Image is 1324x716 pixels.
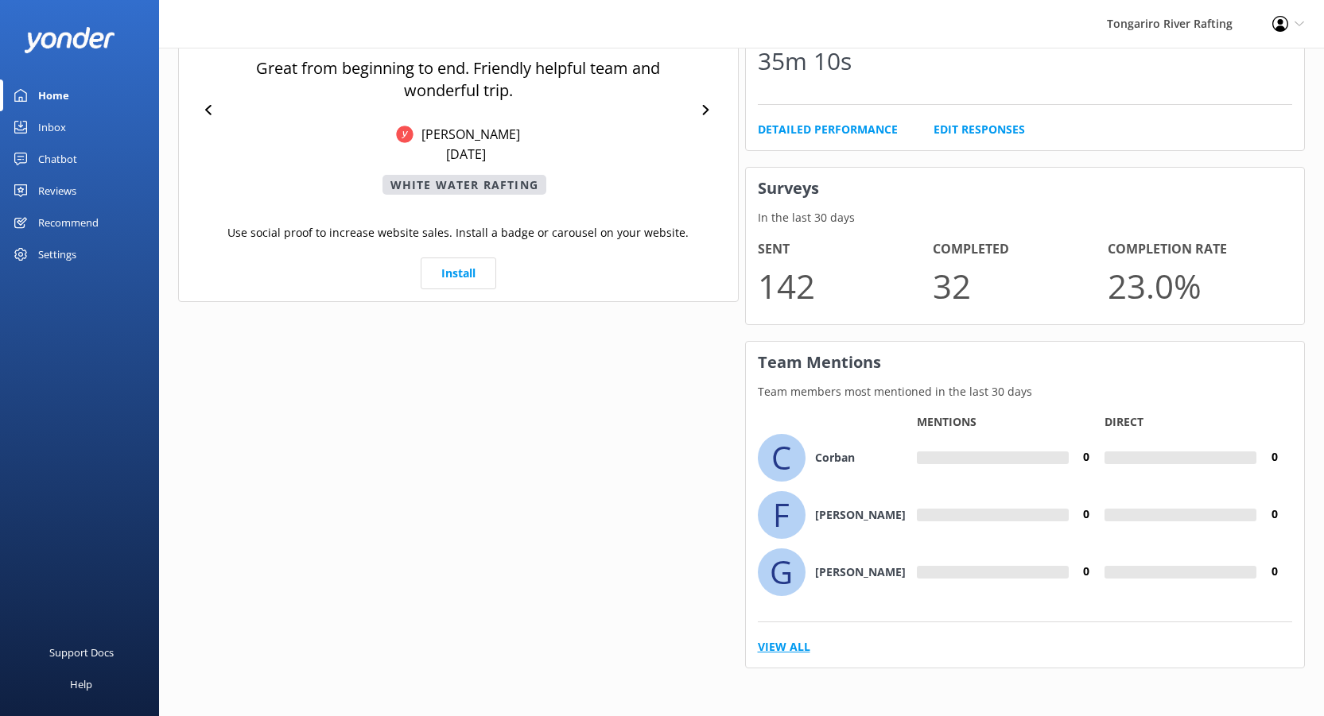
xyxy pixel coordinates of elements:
h4: 0 [1069,563,1105,580]
div: Home [38,79,69,111]
p: 23.0 % [1108,259,1283,312]
div: Recommend [38,207,99,238]
h4: [PERSON_NAME] [815,506,906,524]
div: G [758,548,806,596]
a: View All [758,638,810,656]
img: Yonder [396,126,414,143]
h4: Corban [815,449,855,466]
p: In the last 30 days [746,209,1305,226]
div: Help [70,668,92,700]
p: White Water Rafting [382,175,546,195]
div: Settings [38,238,76,270]
p: Direct [1105,414,1143,429]
div: C [758,434,806,482]
h4: Completion Rate [1108,239,1283,260]
p: [DATE] [446,145,486,163]
h3: Team Mentions [746,342,1305,383]
p: 142 [758,259,933,312]
h4: Completed [933,239,1108,260]
h4: 0 [1069,505,1105,523]
p: [PERSON_NAME] [414,126,520,143]
div: 35m 10s [758,42,852,80]
h3: Surveys [746,168,1305,209]
p: 32 [933,259,1108,312]
a: Detailed Performance [758,121,898,138]
div: F [758,491,806,539]
h4: 0 [1256,505,1292,523]
a: Edit Responses [934,121,1025,138]
h4: 0 [1069,448,1105,466]
a: Install [421,257,496,289]
div: Inbox [38,111,66,143]
h4: [PERSON_NAME] [815,563,906,581]
h4: 0 [1256,563,1292,580]
h4: 0 [1256,448,1292,466]
p: Team members most mentioned in the last 30 days [746,383,1305,401]
h4: Sent [758,239,933,260]
p: Mentions [917,414,976,429]
div: Support Docs [49,637,114,668]
div: Chatbot [38,143,77,175]
p: Use social proof to increase website sales. Install a badge or carousel on your website. [227,224,689,242]
img: yonder-white-logo.png [24,27,115,53]
p: Great from beginning to end. Friendly helpful team and wonderful trip. [223,57,694,102]
div: Reviews [38,175,76,207]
